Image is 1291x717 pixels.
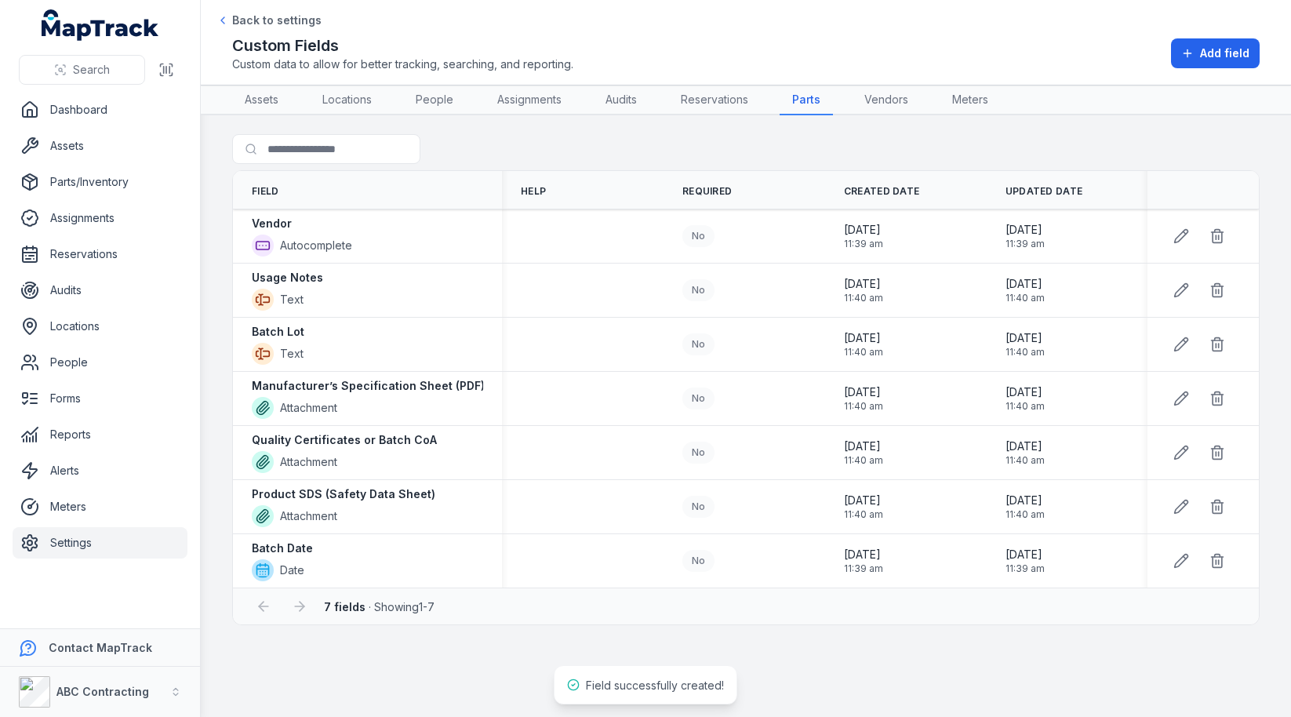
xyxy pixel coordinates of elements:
[56,685,149,698] strong: ABC Contracting
[13,491,187,522] a: Meters
[593,86,649,115] a: Audits
[252,378,485,394] strong: Manufacturer’s Specification Sheet (PDF)
[73,62,110,78] span: Search
[1006,185,1083,198] span: Updated Date
[232,35,573,56] h2: Custom Fields
[13,347,187,378] a: People
[586,679,724,692] span: Field successfully created!
[682,225,715,247] div: No
[521,185,546,198] span: Help
[13,275,187,306] a: Audits
[682,442,715,464] div: No
[1006,346,1045,358] span: 11:40 am
[280,238,352,253] span: Autocomplete
[1006,292,1045,304] span: 11:40 am
[13,238,187,270] a: Reservations
[1006,222,1045,238] span: [DATE]
[780,86,833,115] a: Parts
[1006,330,1045,358] time: 08/10/2025, 11:40:03 am
[844,330,883,358] time: 08/10/2025, 11:40:03 am
[682,550,715,572] div: No
[844,292,883,304] span: 11:40 am
[280,400,337,416] span: Attachment
[280,508,337,524] span: Attachment
[1006,276,1045,292] span: [DATE]
[13,311,187,342] a: Locations
[940,86,1001,115] a: Meters
[216,13,322,28] a: Back to settings
[844,547,883,575] time: 08/10/2025, 11:39:44 am
[13,419,187,450] a: Reports
[280,454,337,470] span: Attachment
[1006,493,1045,521] time: 08/10/2025, 11:40:29 am
[232,56,573,72] span: Custom data to allow for better tracking, searching, and reporting.
[844,346,883,358] span: 11:40 am
[324,600,435,613] span: · Showing 1 - 7
[324,600,365,613] strong: 7 fields
[844,439,883,454] span: [DATE]
[682,333,715,355] div: No
[13,94,187,126] a: Dashboard
[1200,45,1249,61] span: Add field
[252,185,279,198] span: Field
[1006,384,1045,413] time: 08/10/2025, 11:40:38 am
[232,13,322,28] span: Back to settings
[682,496,715,518] div: No
[844,493,883,521] time: 08/10/2025, 11:40:29 am
[844,493,883,508] span: [DATE]
[844,330,883,346] span: [DATE]
[1006,439,1045,454] span: [DATE]
[844,276,883,292] span: [DATE]
[19,55,145,85] button: Search
[844,562,883,575] span: 11:39 am
[49,641,152,654] strong: Contact MapTrack
[844,439,883,467] time: 08/10/2025, 11:40:47 am
[252,486,435,502] strong: Product SDS (Safety Data Sheet)
[844,400,883,413] span: 11:40 am
[844,185,920,198] span: Created Date
[682,388,715,409] div: No
[403,86,466,115] a: People
[13,455,187,486] a: Alerts
[485,86,574,115] a: Assignments
[252,324,304,340] strong: Batch Lot
[844,508,883,521] span: 11:40 am
[1006,439,1045,467] time: 08/10/2025, 11:40:47 am
[252,270,323,286] strong: Usage Notes
[844,384,883,400] span: [DATE]
[280,292,304,308] span: Text
[682,279,715,301] div: No
[232,86,291,115] a: Assets
[1006,384,1045,400] span: [DATE]
[13,202,187,234] a: Assignments
[1006,238,1045,250] span: 11:39 am
[844,238,883,250] span: 11:39 am
[280,346,304,362] span: Text
[844,547,883,562] span: [DATE]
[280,562,304,578] span: Date
[252,540,313,556] strong: Batch Date
[844,222,883,238] span: [DATE]
[1006,276,1045,304] time: 08/10/2025, 11:40:13 am
[1006,400,1045,413] span: 11:40 am
[1006,508,1045,521] span: 11:40 am
[1006,330,1045,346] span: [DATE]
[844,276,883,304] time: 08/10/2025, 11:40:13 am
[1006,222,1045,250] time: 08/10/2025, 11:39:36 am
[844,222,883,250] time: 08/10/2025, 11:39:36 am
[1006,547,1045,575] time: 08/10/2025, 11:39:44 am
[42,9,159,41] a: MapTrack
[1006,562,1045,575] span: 11:39 am
[13,527,187,559] a: Settings
[13,130,187,162] a: Assets
[1006,454,1045,467] span: 11:40 am
[13,383,187,414] a: Forms
[844,454,883,467] span: 11:40 am
[1006,493,1045,508] span: [DATE]
[844,384,883,413] time: 08/10/2025, 11:40:38 am
[852,86,921,115] a: Vendors
[1006,547,1045,562] span: [DATE]
[1171,38,1260,68] button: Add field
[310,86,384,115] a: Locations
[252,432,437,448] strong: Quality Certificates or Batch CoA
